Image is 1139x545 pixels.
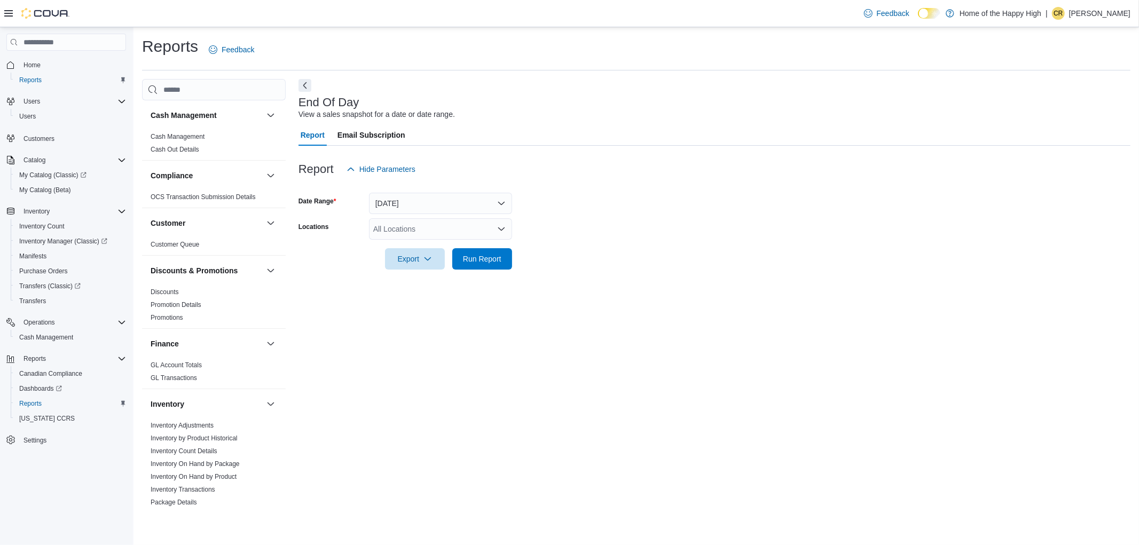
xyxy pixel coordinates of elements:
[15,367,126,380] span: Canadian Compliance
[142,36,198,57] h1: Reports
[19,95,126,108] span: Users
[264,109,277,122] button: Cash Management
[151,374,197,382] a: GL Transactions
[151,314,183,321] a: Promotions
[151,460,240,468] a: Inventory On Hand by Package
[15,169,126,181] span: My Catalog (Classic)
[11,234,130,249] a: Inventory Manager (Classic)
[15,295,126,307] span: Transfers
[19,414,75,423] span: [US_STATE] CCRS
[264,217,277,230] button: Customer
[342,159,420,180] button: Hide Parameters
[19,333,73,342] span: Cash Management
[23,97,40,106] span: Users
[15,74,126,86] span: Reports
[19,222,65,231] span: Inventory Count
[19,112,36,121] span: Users
[151,132,205,141] span: Cash Management
[299,163,334,176] h3: Report
[151,472,237,481] span: Inventory On Hand by Product
[918,8,940,19] input: Dark Mode
[142,286,286,328] div: Discounts & Promotions
[19,399,42,408] span: Reports
[19,384,62,393] span: Dashboards
[151,399,262,409] button: Inventory
[151,498,197,507] span: Package Details
[337,124,405,146] span: Email Subscription
[15,184,126,196] span: My Catalog (Beta)
[151,241,199,248] a: Customer Queue
[205,39,258,60] a: Feedback
[6,53,126,476] nav: Complex example
[15,220,126,233] span: Inventory Count
[151,421,214,430] span: Inventory Adjustments
[19,186,71,194] span: My Catalog (Beta)
[15,382,126,395] span: Dashboards
[19,154,126,167] span: Catalog
[151,218,185,228] h3: Customer
[11,183,130,198] button: My Catalog (Beta)
[960,7,1041,20] p: Home of the Happy High
[11,264,130,279] button: Purchase Orders
[391,248,438,270] span: Export
[151,361,202,369] a: GL Account Totals
[222,44,254,55] span: Feedback
[369,193,512,214] button: [DATE]
[1054,7,1063,20] span: CR
[142,130,286,160] div: Cash Management
[11,381,130,396] a: Dashboards
[2,432,130,448] button: Settings
[19,76,42,84] span: Reports
[15,220,69,233] a: Inventory Count
[19,58,126,72] span: Home
[142,359,286,389] div: Finance
[23,207,50,216] span: Inventory
[19,369,82,378] span: Canadian Compliance
[15,331,126,344] span: Cash Management
[15,235,126,248] span: Inventory Manager (Classic)
[877,8,909,19] span: Feedback
[15,280,126,293] span: Transfers (Classic)
[11,411,130,426] button: [US_STATE] CCRS
[19,95,44,108] button: Users
[2,94,130,109] button: Users
[19,205,126,218] span: Inventory
[11,73,130,88] button: Reports
[151,301,201,309] a: Promotion Details
[452,248,512,270] button: Run Report
[151,133,205,140] a: Cash Management
[151,265,262,276] button: Discounts & Promotions
[19,237,107,246] span: Inventory Manager (Classic)
[463,254,501,264] span: Run Report
[151,240,199,249] span: Customer Queue
[19,132,59,145] a: Customers
[23,156,45,164] span: Catalog
[15,397,126,410] span: Reports
[15,265,72,278] a: Purchase Orders
[19,316,126,329] span: Operations
[11,168,130,183] a: My Catalog (Classic)
[15,235,112,248] a: Inventory Manager (Classic)
[151,218,262,228] button: Customer
[15,110,40,123] a: Users
[151,110,217,121] h3: Cash Management
[2,315,130,330] button: Operations
[11,279,130,294] a: Transfers (Classic)
[151,193,256,201] a: OCS Transaction Submission Details
[11,109,130,124] button: Users
[151,361,202,369] span: GL Account Totals
[19,297,46,305] span: Transfers
[2,204,130,219] button: Inventory
[15,280,85,293] a: Transfers (Classic)
[11,366,130,381] button: Canadian Compliance
[19,434,51,447] a: Settings
[299,197,336,206] label: Date Range
[151,435,238,442] a: Inventory by Product Historical
[23,354,46,363] span: Reports
[1069,7,1130,20] p: [PERSON_NAME]
[15,382,66,395] a: Dashboards
[23,135,54,143] span: Customers
[15,412,79,425] a: [US_STATE] CCRS
[15,110,126,123] span: Users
